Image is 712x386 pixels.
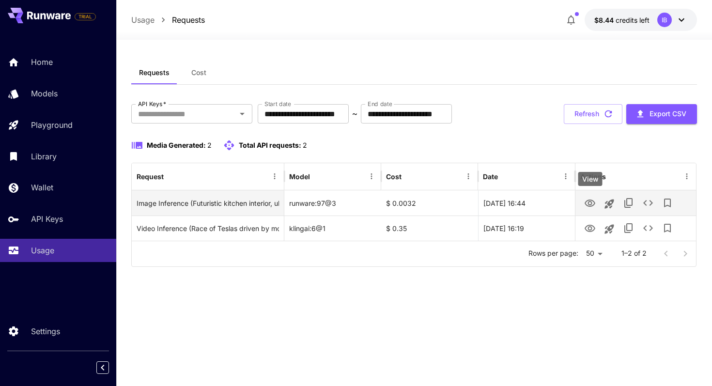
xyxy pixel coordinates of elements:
p: API Keys [31,213,63,225]
div: Date [483,172,498,181]
span: Cost [191,68,206,77]
div: klingai:6@1 [284,216,381,241]
span: 2 [207,141,212,149]
span: Total API requests: [239,141,301,149]
p: Home [31,56,53,68]
button: Add to library [658,218,677,238]
button: Open [235,107,249,121]
a: Usage [131,14,155,26]
div: Model [289,172,310,181]
p: Library [31,151,57,162]
button: $8.44366IB [585,9,697,31]
button: Copy TaskUUID [619,193,638,213]
p: Usage [31,245,54,256]
button: Refresh [564,104,622,124]
span: $8.44 [594,16,616,24]
button: Sort [402,170,416,183]
span: 2 [303,141,307,149]
button: Sort [165,170,178,183]
div: $ 0.35 [381,216,478,241]
span: Add your payment card to enable full platform functionality. [75,11,96,22]
p: Wallet [31,182,53,193]
p: 1–2 of 2 [621,248,647,258]
button: See details [638,193,658,213]
button: Sort [499,170,512,183]
p: Playground [31,119,73,131]
button: Launch in playground [600,194,619,214]
div: View [578,172,603,186]
button: Export CSV [626,104,697,124]
nav: breadcrumb [131,14,205,26]
button: Collapse sidebar [96,361,109,374]
p: ~ [352,108,357,120]
div: Click to copy prompt [137,191,279,216]
button: See details [638,218,658,238]
div: $ 0.0032 [381,190,478,216]
div: $8.44366 [594,15,650,25]
div: runware:97@3 [284,190,381,216]
p: Models [31,88,58,99]
span: Media Generated: [147,141,206,149]
div: Collapse sidebar [104,359,116,376]
div: Click to copy prompt [137,216,279,241]
button: View [580,218,600,238]
button: View [580,193,600,213]
div: IB [657,13,672,27]
span: Requests [139,68,170,77]
label: Start date [264,100,291,108]
a: Requests [172,14,205,26]
button: Sort [311,170,325,183]
div: Request [137,172,164,181]
button: Menu [268,170,281,183]
p: Rows per page: [528,248,578,258]
button: Copy TaskUUID [619,218,638,238]
div: 50 [582,247,606,261]
label: End date [368,100,392,108]
p: Settings [31,325,60,337]
div: 25 Sep, 2025 16:19 [478,216,575,241]
button: Menu [462,170,475,183]
span: TRIAL [75,13,95,20]
button: Add to library [658,193,677,213]
button: Menu [559,170,573,183]
span: credits left [616,16,650,24]
label: API Keys [138,100,166,108]
button: Menu [365,170,378,183]
button: Launch in playground [600,219,619,239]
button: Menu [680,170,694,183]
div: Cost [386,172,402,181]
div: 30 Sep, 2025 16:44 [478,190,575,216]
